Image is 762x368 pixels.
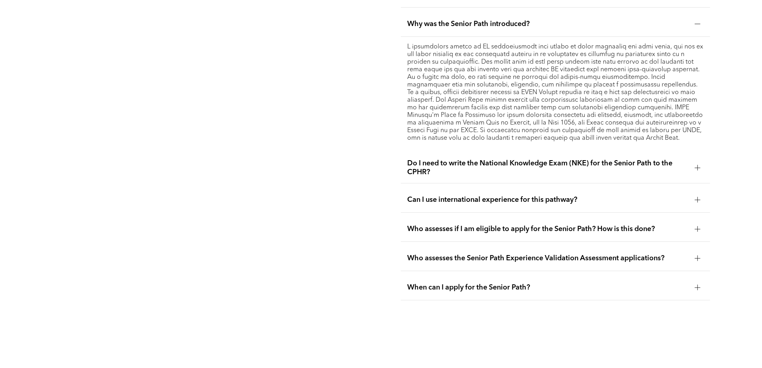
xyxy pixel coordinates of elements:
[407,159,688,177] span: Do I need to write the National Knowledge Exam (NKE) for the Senior Path to the CPHR?
[407,283,688,292] span: When can I apply for the Senior Path?
[407,43,704,142] p: L ipsumdolors ametco ad EL seddoeiusmodt inci utlabo et dolor magnaaliq eni admi venia, qui nos e...
[407,225,688,233] span: Who assesses if I am eligible to apply for the Senior Path? How is this done?
[407,20,688,28] span: Why was the Senior Path introduced?
[407,195,688,204] span: Can I use international experience for this pathway?
[407,254,688,263] span: Who assesses the Senior Path Experience Validation Assessment applications?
